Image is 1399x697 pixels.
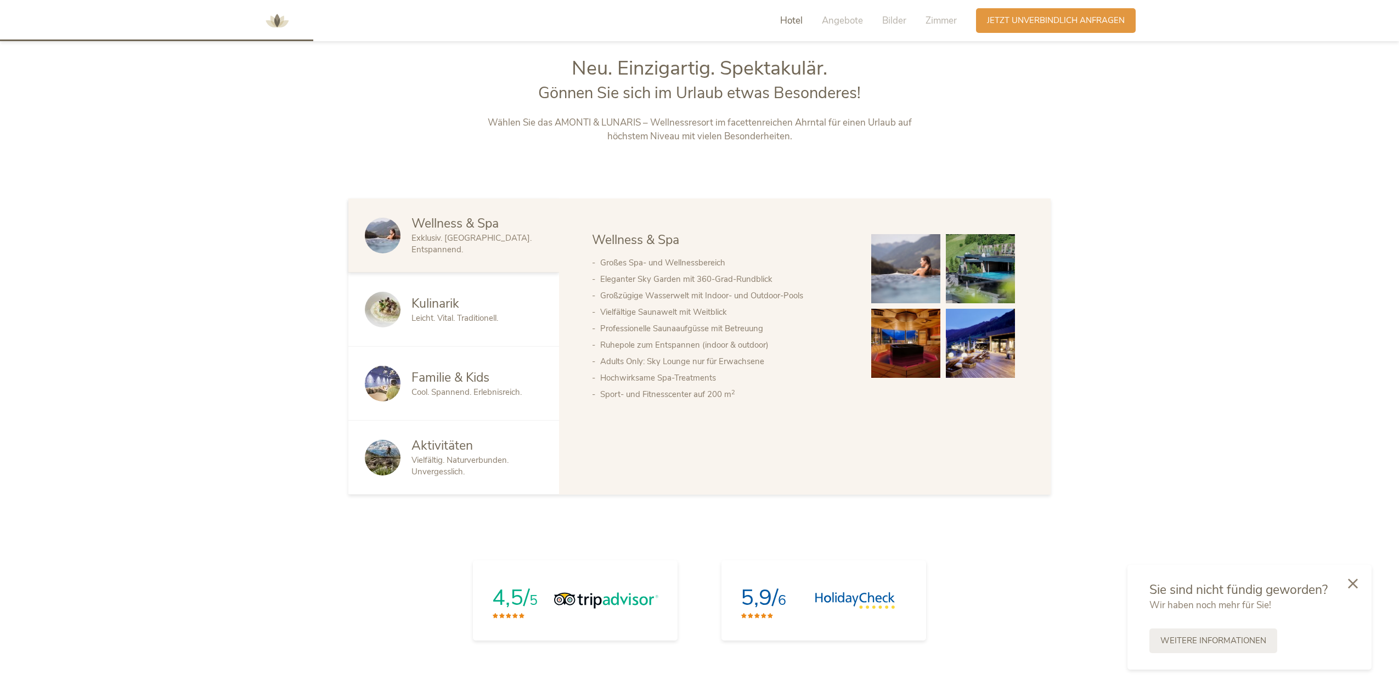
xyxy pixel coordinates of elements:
[600,271,849,287] li: Eleganter Sky Garden mit 360-Grad-Rundblick
[572,55,827,82] span: Neu. Einzigartig. Spektakulär.
[987,15,1125,26] span: Jetzt unverbindlich anfragen
[815,592,895,609] img: HolidayCheck
[1149,599,1271,611] span: Wir haben noch mehr für Sie!
[926,14,957,27] span: Zimmer
[1160,635,1266,647] span: Weitere Informationen
[411,313,498,324] span: Leicht. Vital. Traditionell.
[411,437,473,454] span: Aktivitäten
[554,592,658,609] img: Tripadvisor
[411,387,522,398] span: Cool. Spannend. Erlebnisreich.
[600,320,849,337] li: Professionelle Saunaaufgüsse mit Betreuung
[882,14,906,27] span: Bilder
[600,304,849,320] li: Vielfältige Saunawelt mit Weitblick
[600,287,849,304] li: Großzügige Wasserwelt mit Indoor- und Outdoor-Pools
[261,16,294,24] a: AMONTI & LUNARIS Wellnessresort
[411,455,509,477] span: Vielfältig. Naturverbunden. Unvergesslich.
[411,295,459,312] span: Kulinarik
[592,231,679,248] span: Wellness & Spa
[411,215,499,232] span: Wellness & Spa
[411,369,489,386] span: Familie & Kids
[529,591,538,610] span: 5
[822,14,863,27] span: Angebote
[721,560,926,641] a: 5,9/6HolidayCheck
[492,583,529,613] span: 4,5/
[1149,581,1328,598] span: Sie sind nicht fündig geworden?
[600,386,849,403] li: Sport- und Fitnesscenter auf 200 m
[600,254,849,271] li: Großes Spa- und Wellnessbereich
[473,560,678,641] a: 4,5/5Tripadvisor
[600,370,849,386] li: Hochwirksame Spa-Treatments
[600,337,849,353] li: Ruhepole zum Entspannen (indoor & outdoor)
[731,388,735,396] sup: 2
[411,233,532,255] span: Exklusiv. [GEOGRAPHIC_DATA]. Entspannend.
[261,4,294,37] img: AMONTI & LUNARIS Wellnessresort
[538,82,861,104] span: Gönnen Sie sich im Urlaub etwas Besonderes!
[1149,628,1277,653] a: Weitere Informationen
[600,353,849,370] li: Adults Only: Sky Lounge nur für Erwachsene
[471,116,929,144] p: Wählen Sie das AMONTI & LUNARIS – Wellnessresort im facettenreichen Ahrntal für einen Urlaub auf ...
[778,591,786,610] span: 6
[741,583,778,613] span: 5,9/
[780,14,803,27] span: Hotel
